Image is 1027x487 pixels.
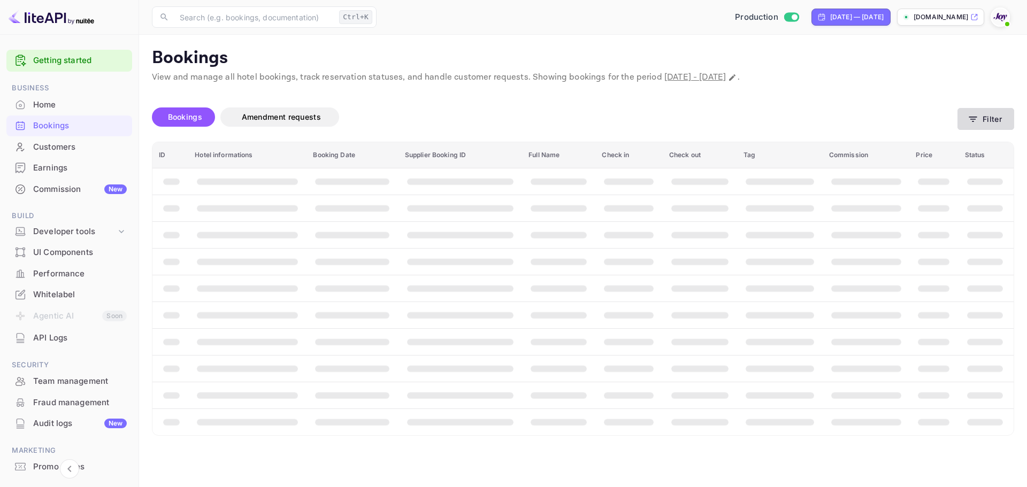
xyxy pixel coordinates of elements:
[242,112,321,121] span: Amendment requests
[6,137,132,157] a: Customers
[306,142,398,168] th: Booking Date
[33,120,127,132] div: Bookings
[663,142,737,168] th: Check out
[6,328,132,349] div: API Logs
[33,461,127,473] div: Promo codes
[173,6,335,28] input: Search (e.g. bookings, documentation)
[6,371,132,392] div: Team management
[6,328,132,347] a: API Logs
[6,371,132,391] a: Team management
[6,457,132,477] div: Promo codes
[33,141,127,153] div: Customers
[664,72,726,83] span: [DATE] - [DATE]
[823,142,910,168] th: Commission
[6,95,132,114] a: Home
[6,284,132,304] a: Whitelabel
[6,158,132,179] div: Earnings
[6,179,132,199] a: CommissionNew
[188,142,306,168] th: Hotel informations
[737,142,823,168] th: Tag
[6,445,132,457] span: Marketing
[731,11,803,24] div: Switch to Sandbox mode
[6,158,132,177] a: Earnings
[6,457,132,476] a: Promo codes
[33,332,127,344] div: API Logs
[152,48,1014,69] p: Bookings
[6,264,132,284] div: Performance
[152,142,1014,435] table: booking table
[6,392,132,413] div: Fraud management
[6,413,132,433] a: Audit logsNew
[6,179,132,200] div: CommissionNew
[33,418,127,430] div: Audit logs
[33,246,127,259] div: UI Components
[959,142,1014,168] th: Status
[33,55,127,67] a: Getting started
[6,284,132,305] div: Whitelabel
[33,289,127,301] div: Whitelabel
[6,137,132,158] div: Customers
[398,142,522,168] th: Supplier Booking ID
[33,183,127,196] div: Commission
[595,142,662,168] th: Check in
[9,9,94,26] img: LiteAPI logo
[6,115,132,135] a: Bookings
[339,10,372,24] div: Ctrl+K
[168,112,202,121] span: Bookings
[6,392,132,412] a: Fraud management
[6,222,132,241] div: Developer tools
[33,226,116,238] div: Developer tools
[6,264,132,283] a: Performance
[33,397,127,409] div: Fraud management
[33,162,127,174] div: Earnings
[104,419,127,428] div: New
[6,95,132,115] div: Home
[33,375,127,388] div: Team management
[6,82,132,94] span: Business
[6,115,132,136] div: Bookings
[992,9,1009,26] img: With Joy
[152,142,188,168] th: ID
[522,142,595,168] th: Full Name
[60,459,79,478] button: Collapse navigation
[830,12,884,22] div: [DATE] — [DATE]
[6,50,132,72] div: Getting started
[104,184,127,194] div: New
[735,11,778,24] span: Production
[33,99,127,111] div: Home
[6,359,132,371] span: Security
[6,242,132,263] div: UI Components
[6,413,132,434] div: Audit logsNew
[6,210,132,222] span: Build
[152,107,957,127] div: account-settings tabs
[6,242,132,262] a: UI Components
[727,72,738,83] button: Change date range
[152,71,1014,84] p: View and manage all hotel bookings, track reservation statuses, and handle customer requests. Sho...
[914,12,968,22] p: [DOMAIN_NAME]
[957,108,1014,130] button: Filter
[909,142,958,168] th: Price
[33,268,127,280] div: Performance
